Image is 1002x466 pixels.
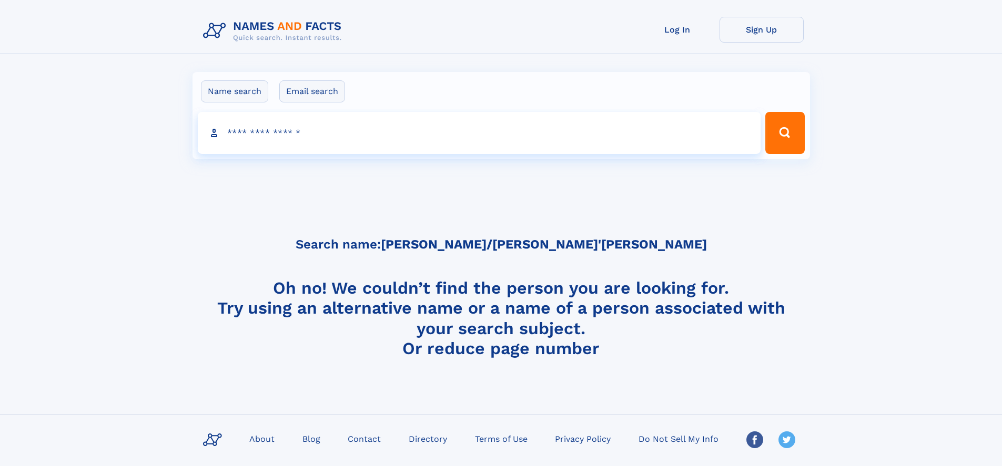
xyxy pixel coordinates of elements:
[381,237,707,252] b: [PERSON_NAME]/[PERSON_NAME]'[PERSON_NAME]
[198,112,761,154] input: search input
[634,431,723,446] a: Do Not Sell My Info
[720,17,804,43] a: Sign Up
[404,431,451,446] a: Directory
[201,80,268,102] label: Name search
[635,17,720,43] a: Log In
[746,431,763,448] img: Facebook
[296,237,707,252] h5: Search name:
[551,431,615,446] a: Privacy Policy
[279,80,345,102] label: Email search
[199,17,350,45] img: Logo Names and Facts
[778,431,795,448] img: Twitter
[298,431,325,446] a: Blog
[471,431,532,446] a: Terms of Use
[765,112,804,154] button: Search Button
[343,431,385,446] a: Contact
[245,431,279,446] a: About
[199,278,804,358] h4: Oh no! We couldn’t find the person you are looking for. Try using an alternative name or a name o...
